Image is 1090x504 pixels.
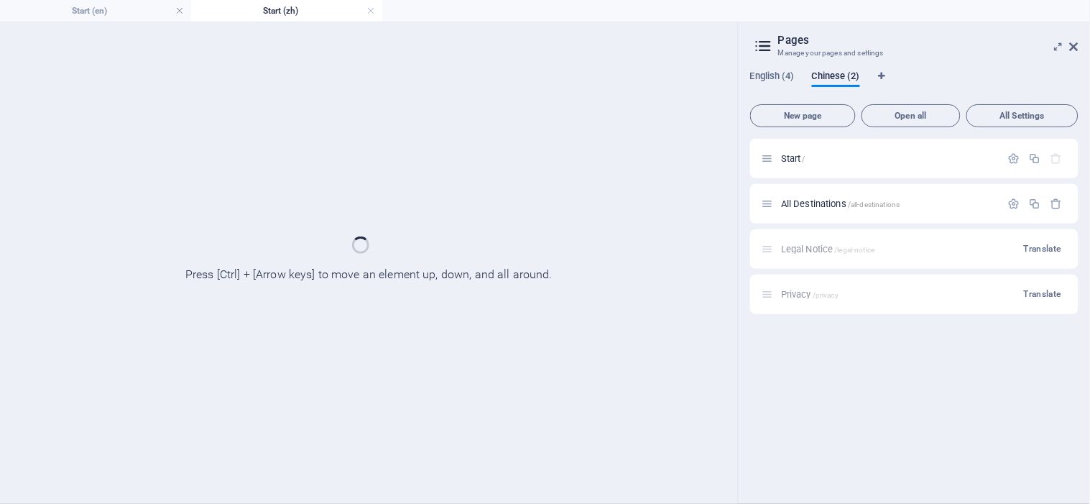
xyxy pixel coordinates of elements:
button: Translate [1018,237,1067,260]
h2: Pages [778,34,1079,47]
div: Duplicate [1029,198,1041,210]
span: English (4) [750,68,795,88]
div: Duplicate [1029,152,1041,165]
div: Start/ [777,154,1001,163]
span: Chinese (2) [812,68,860,88]
span: Open all [868,111,954,120]
span: Click to open page [781,198,900,209]
span: Translate [1024,243,1061,255]
span: All Settings [973,111,1072,120]
div: Language Tabs [750,71,1079,98]
span: / [803,155,805,163]
button: Translate [1018,283,1067,306]
span: /all-destinations [848,201,900,209]
div: The startpage cannot be deleted [1050,152,1063,165]
button: All Settings [966,104,1079,127]
div: All Destinations/all-destinations [777,199,1001,209]
span: New page [757,111,849,120]
div: Settings [1008,152,1020,165]
span: Translate [1024,288,1061,300]
span: Start [781,153,805,164]
div: Settings [1008,198,1020,210]
button: Open all [862,104,961,127]
button: New page [750,104,856,127]
div: Remove [1050,198,1063,210]
h4: Start (zh) [191,3,382,19]
h3: Manage your pages and settings [778,47,1050,60]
